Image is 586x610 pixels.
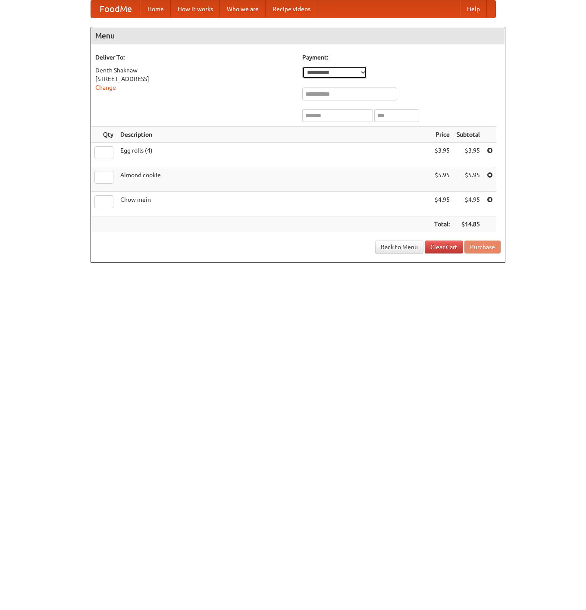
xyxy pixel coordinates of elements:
div: Denth Shaknaw [95,66,294,75]
td: $3.95 [453,143,483,167]
td: $3.95 [431,143,453,167]
a: Recipe videos [266,0,317,18]
h5: Deliver To: [95,53,294,62]
a: Help [460,0,487,18]
td: Chow mein [117,192,431,216]
th: Total: [431,216,453,232]
h4: Menu [91,27,505,44]
td: Almond cookie [117,167,431,192]
h5: Payment: [302,53,501,62]
a: Who we are [220,0,266,18]
td: $5.95 [453,167,483,192]
th: Qty [91,127,117,143]
th: Subtotal [453,127,483,143]
th: Price [431,127,453,143]
a: How it works [171,0,220,18]
a: Clear Cart [425,241,463,253]
td: $4.95 [431,192,453,216]
div: [STREET_ADDRESS] [95,75,294,83]
td: Egg rolls (4) [117,143,431,167]
td: $5.95 [431,167,453,192]
a: Change [95,84,116,91]
a: Home [141,0,171,18]
a: Back to Menu [375,241,423,253]
th: Description [117,127,431,143]
th: $14.85 [453,216,483,232]
button: Purchase [464,241,501,253]
a: FoodMe [91,0,141,18]
td: $4.95 [453,192,483,216]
